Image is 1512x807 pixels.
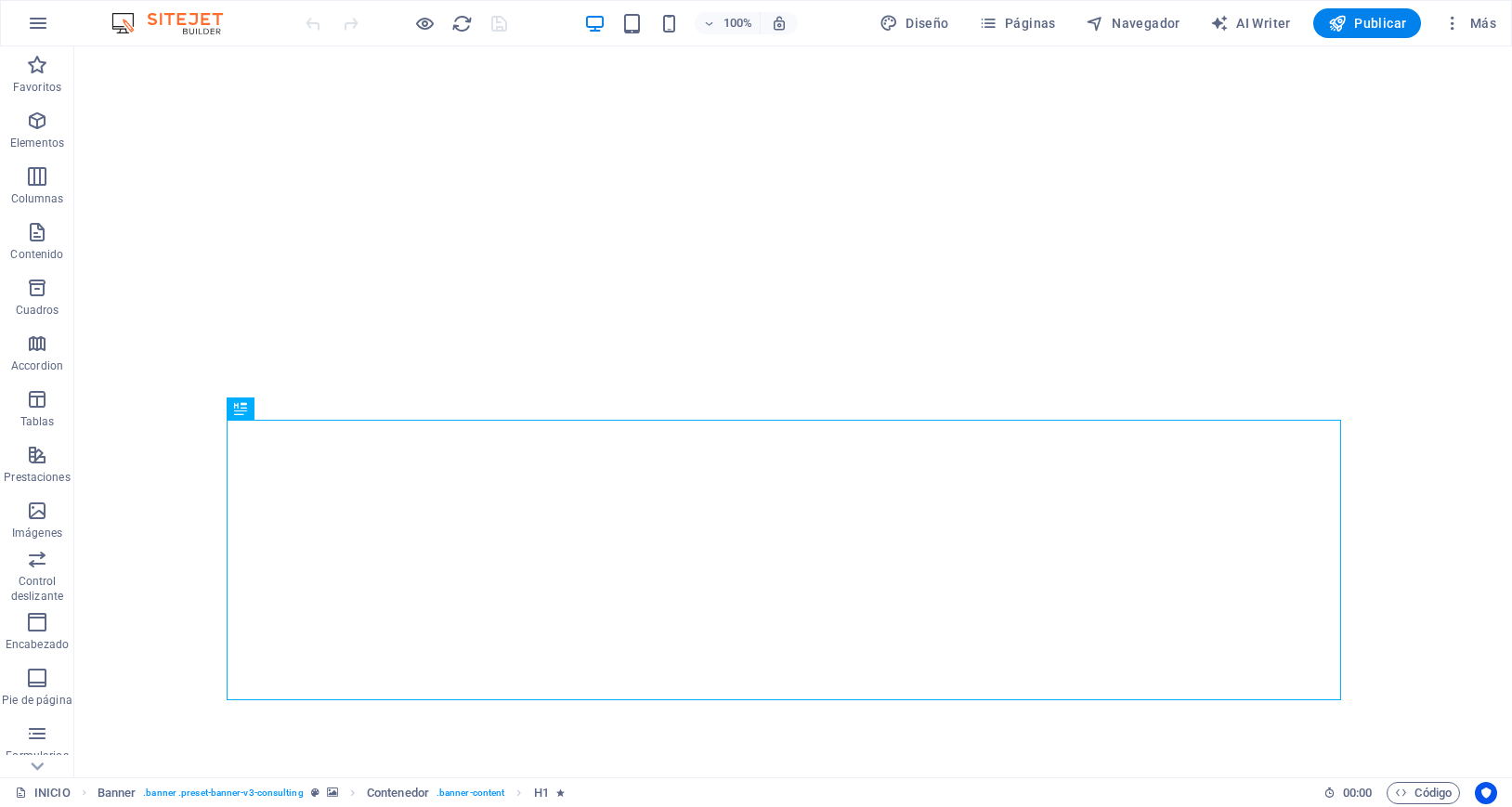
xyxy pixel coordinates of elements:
span: AI Writer [1210,14,1291,33]
button: Más [1436,8,1504,38]
button: Publicar [1313,8,1422,38]
button: Navegador [1078,8,1188,38]
p: Pie de página [2,693,72,708]
img: Editor Logo [107,12,246,34]
i: Volver a cargar página [451,13,473,34]
span: Haz clic para seleccionar y doble clic para editar [98,782,137,804]
a: Haz clic para cancelar la selección y doble clic para abrir páginas [15,782,71,804]
p: Encabezado [6,637,69,652]
span: Páginas [979,14,1056,33]
button: Haz clic para salir del modo de previsualización y seguir editando [413,12,436,34]
i: Al redimensionar, ajustar el nivel de zoom automáticamente para ajustarse al dispositivo elegido. [771,15,788,32]
i: Este elemento es un preajuste personalizable [311,787,319,798]
button: Código [1387,782,1460,804]
p: Favoritos [13,80,61,95]
p: Formularios [6,748,68,763]
span: Navegador [1086,14,1180,33]
span: : [1356,786,1359,800]
span: . banner-content [437,782,504,804]
p: Imágenes [12,526,62,540]
h6: 100% [723,12,752,34]
button: Páginas [971,8,1063,38]
span: Código [1395,782,1452,804]
p: Columnas [11,191,64,206]
h6: Tiempo de la sesión [1323,782,1373,804]
p: Cuadros [16,303,59,318]
p: Contenido [10,247,63,262]
p: Accordion [11,358,63,373]
button: AI Writer [1203,8,1298,38]
button: reload [450,12,473,34]
p: Prestaciones [4,470,70,485]
button: Diseño [872,8,957,38]
span: 00 00 [1343,782,1372,804]
span: Haz clic para seleccionar y doble clic para editar [367,782,429,804]
button: Usercentrics [1475,782,1497,804]
span: Más [1443,14,1496,33]
span: Haz clic para seleccionar y doble clic para editar [534,782,549,804]
span: . banner .preset-banner-v3-consulting [143,782,303,804]
nav: breadcrumb [98,782,565,804]
p: Tablas [20,414,55,429]
i: El elemento contiene una animación [556,787,565,798]
button: 100% [695,12,761,34]
div: Diseño (Ctrl+Alt+Y) [872,8,957,38]
span: Diseño [880,14,949,33]
p: Elementos [10,136,64,150]
span: Publicar [1328,14,1407,33]
i: Este elemento contiene un fondo [327,787,338,798]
